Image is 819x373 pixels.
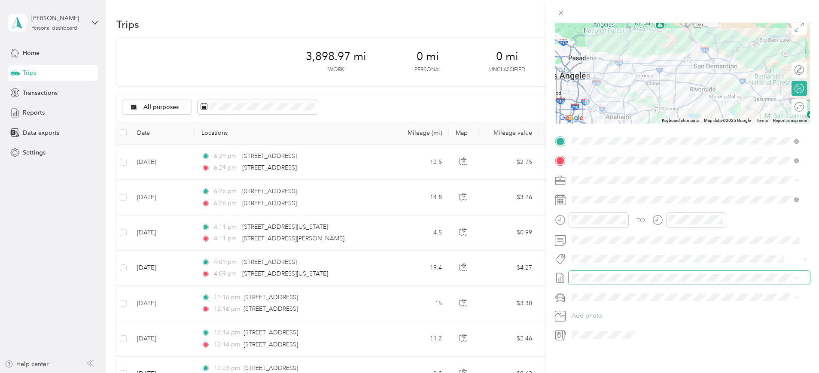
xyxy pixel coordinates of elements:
span: Map data ©2025 Google [704,118,751,123]
div: TO [636,216,645,225]
a: Open this area in Google Maps (opens a new window) [557,112,585,124]
img: Google [557,112,585,124]
button: Add photo [569,310,810,322]
button: Keyboard shortcuts [662,118,699,124]
iframe: Everlance-gr Chat Button Frame [771,325,819,373]
a: Report a map error [773,118,807,123]
a: Terms (opens in new tab) [756,118,768,123]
